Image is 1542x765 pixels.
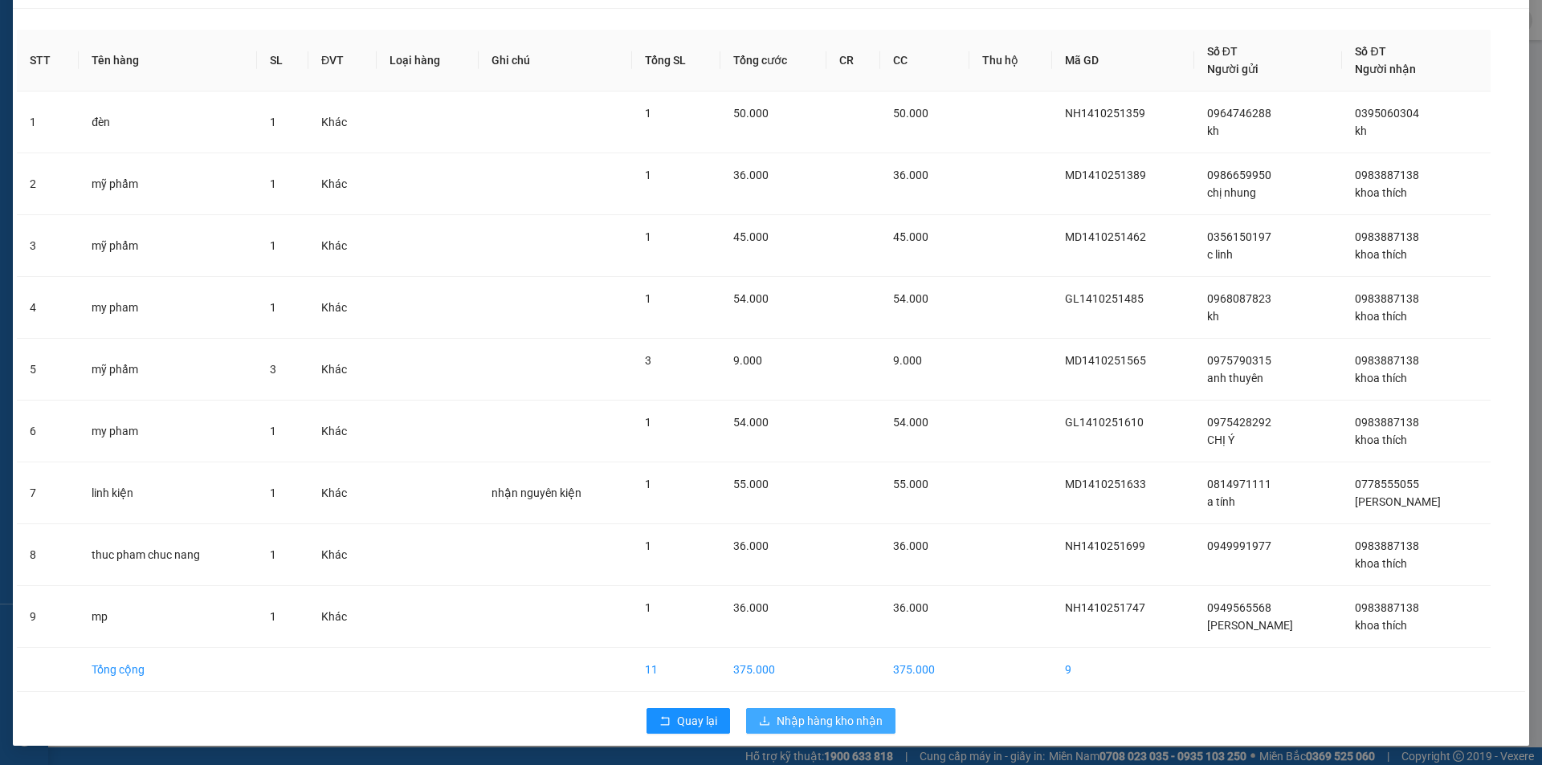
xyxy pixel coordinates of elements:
span: Nhập hàng kho nhận [777,712,883,730]
span: NH1410251359 [1065,107,1145,120]
td: mp [79,586,257,648]
span: 9.000 [893,354,922,367]
span: 1 [645,230,651,243]
span: 45.000 [893,230,928,243]
span: nhận nguyên kiện [492,486,581,499]
span: 0975428292 [1207,416,1271,429]
td: Khác [308,586,377,648]
span: 0983887138 [1355,292,1419,305]
span: GL1410251485 [1065,292,1144,305]
span: 50.000 [733,107,769,120]
th: Tổng cước [720,30,826,92]
td: 375.000 [880,648,970,692]
span: 0778555055 [1355,478,1419,490]
span: 36.000 [733,539,769,552]
span: Số ĐT [1355,45,1385,58]
span: 1 [270,116,276,128]
span: 0356150197 [1207,230,1271,243]
span: 36.000 [893,539,928,552]
td: Khác [308,401,377,462]
span: MD1410251633 [1065,478,1146,490]
span: 1 [645,478,651,490]
td: 11 [632,648,720,692]
span: 1 [645,416,651,429]
td: Khác [308,339,377,401]
td: mỹ phẩm [79,339,257,401]
span: 54.000 [893,416,928,429]
span: anh thuyên [1207,372,1263,385]
th: Thu hộ [969,30,1051,92]
span: 36.000 [733,601,769,614]
span: 1 [270,177,276,190]
span: NH1410251747 [1065,601,1145,614]
td: Khác [308,277,377,339]
span: a tính [1207,495,1235,508]
td: 4 [17,277,79,339]
span: 1 [645,169,651,181]
span: 0983887138 [1355,230,1419,243]
td: thuc pham chuc nang [79,524,257,586]
span: khoa thích [1355,186,1407,199]
th: Mã GD [1052,30,1194,92]
span: 0983887138 [1355,539,1419,552]
th: Loại hàng [377,30,478,92]
span: 45.000 [733,230,769,243]
span: 50.000 [893,107,928,120]
span: MD1410251462 [1065,230,1146,243]
span: khoa thích [1355,433,1407,446]
span: 1 [270,548,276,561]
span: 54.000 [733,292,769,305]
td: mỹ phẩm [79,215,257,277]
span: MD1410251389 [1065,169,1146,181]
td: 5 [17,339,79,401]
th: CC [880,30,970,92]
span: Người nhận [1355,63,1416,75]
td: 9 [17,586,79,648]
span: 0986659950 [1207,169,1271,181]
span: 0983887138 [1355,416,1419,429]
span: 1 [645,107,651,120]
span: 1 [645,539,651,552]
span: 0814971111 [1207,478,1271,490]
span: 0949991977 [1207,539,1271,552]
span: kh [1355,124,1367,137]
span: 54.000 [733,416,769,429]
span: 36.000 [893,169,928,181]
td: my pham [79,277,257,339]
span: 1 [270,486,276,499]
span: 0983887138 [1355,354,1419,367]
span: 3 [645,354,651,367]
span: 0983887138 [1355,601,1419,614]
span: khoa thích [1355,248,1407,261]
td: 7 [17,462,79,524]
span: 0975790315 [1207,354,1271,367]
td: Khác [308,153,377,215]
span: 1 [270,425,276,437]
td: Khác [308,462,377,524]
span: download [759,715,770,728]
span: 0949565568 [1207,601,1271,614]
span: khoa thích [1355,619,1407,632]
button: downloadNhập hàng kho nhận [746,708,895,734]
th: Tổng SL [632,30,720,92]
span: CHỊ Ý [1207,433,1234,446]
th: CR [826,30,880,92]
button: rollbackQuay lại [647,708,730,734]
td: Khác [308,215,377,277]
td: Tổng cộng [79,648,257,692]
span: 54.000 [893,292,928,305]
span: 55.000 [893,478,928,490]
td: 2 [17,153,79,215]
td: 1 [17,92,79,153]
th: Tên hàng [79,30,257,92]
td: 375.000 [720,648,826,692]
span: 36.000 [733,169,769,181]
td: linh kiện [79,462,257,524]
td: my pham [79,401,257,462]
span: 1 [270,239,276,252]
td: 8 [17,524,79,586]
span: Số ĐT [1207,45,1238,58]
span: Quay lại [677,712,717,730]
span: MD1410251565 [1065,354,1146,367]
td: 9 [1052,648,1194,692]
